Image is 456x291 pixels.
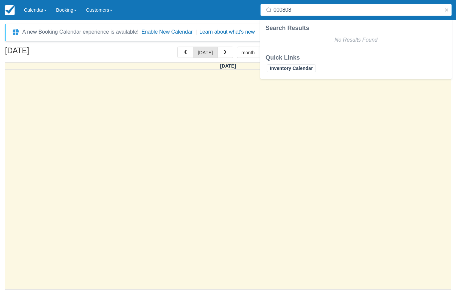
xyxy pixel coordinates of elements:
[195,29,197,35] span: |
[220,63,236,69] span: [DATE]
[274,4,441,16] input: Search ( / )
[141,29,193,35] button: Enable New Calendar
[199,29,255,35] a: Learn about what's new
[193,47,217,58] button: [DATE]
[5,47,89,59] h2: [DATE]
[266,24,447,32] div: Search Results
[237,47,260,58] button: month
[266,54,447,62] div: Quick Links
[335,37,377,43] em: No Results Found
[267,64,316,72] a: Inventory Calendar
[22,28,139,36] div: A new Booking Calendar experience is available!
[5,5,15,15] img: checkfront-main-nav-mini-logo.png
[259,47,280,58] button: week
